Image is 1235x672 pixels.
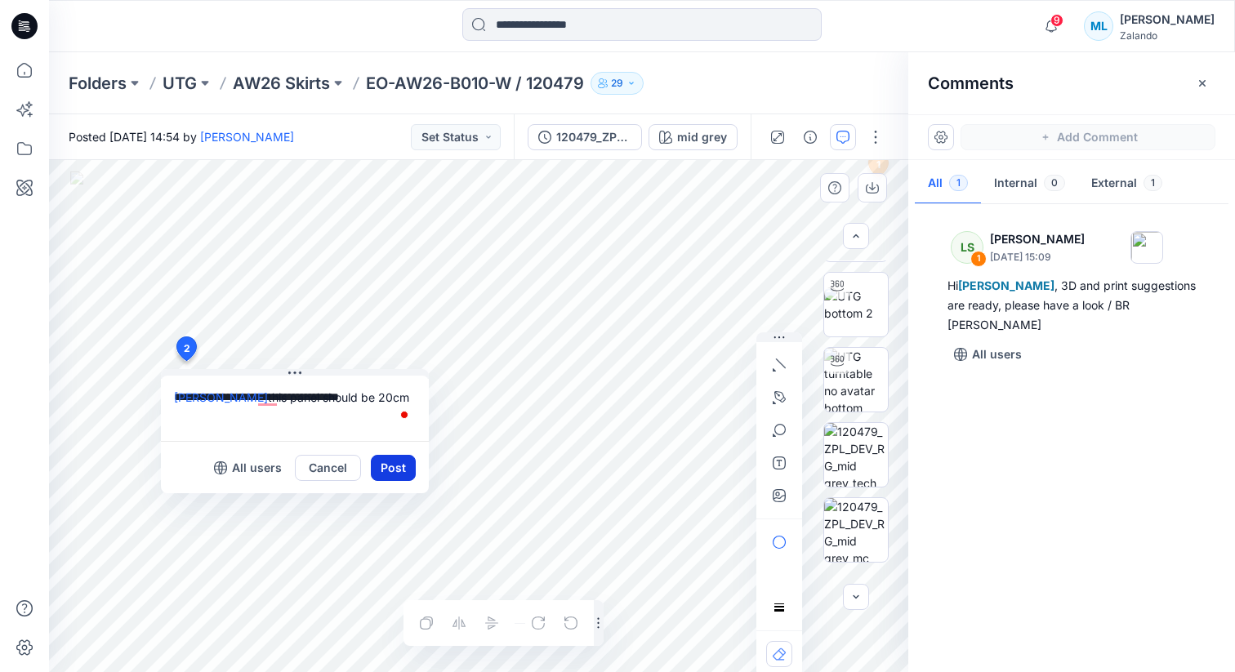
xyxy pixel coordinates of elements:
[1120,10,1215,29] div: [PERSON_NAME]
[207,455,288,481] button: All users
[69,128,294,145] span: Posted [DATE] 14:54 by
[958,278,1054,292] span: [PERSON_NAME]
[961,124,1215,150] button: Add Comment
[233,72,330,95] a: AW26 Skirts
[949,175,968,191] span: 1
[824,498,888,562] img: 120479_ZPL_DEV_RG_mid grey_mc
[972,345,1022,364] p: All users
[824,348,888,412] img: UTG turntable no avatar bottom
[556,128,631,146] div: 120479_ZPL_DEV
[1044,175,1065,191] span: 0
[184,341,190,356] span: 2
[1120,29,1215,42] div: Zalando
[295,455,361,481] button: Cancel
[366,72,584,95] p: EO-AW26-B010-W / 120479
[528,124,642,150] button: 120479_ZPL_DEV
[591,72,644,95] button: 29
[1084,11,1113,41] div: ML
[928,73,1014,93] h2: Comments
[200,130,294,144] a: [PERSON_NAME]
[69,72,127,95] a: Folders
[947,276,1196,335] div: Hi , 3D and print suggestions are ready, please have a look / BR [PERSON_NAME]
[1050,14,1063,27] span: 9
[947,341,1028,367] button: All users
[371,455,416,481] button: Post
[990,249,1085,265] p: [DATE] 15:09
[797,124,823,150] button: Details
[824,423,888,487] img: 120479_ZPL_DEV_RG_mid grey_tech
[951,231,983,264] div: LS
[915,163,981,205] button: All
[970,251,987,267] div: 1
[161,376,429,441] textarea: To enrich screen reader interactions, please activate Accessibility in Grammarly extension settings
[163,72,197,95] a: UTG
[1144,175,1162,191] span: 1
[677,128,727,146] div: mid grey
[990,229,1085,249] p: [PERSON_NAME]
[232,458,282,478] p: All users
[649,124,738,150] button: mid grey
[1078,163,1175,205] button: External
[824,287,888,322] img: UTG bottom 2
[611,74,623,92] p: 29
[981,163,1078,205] button: Internal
